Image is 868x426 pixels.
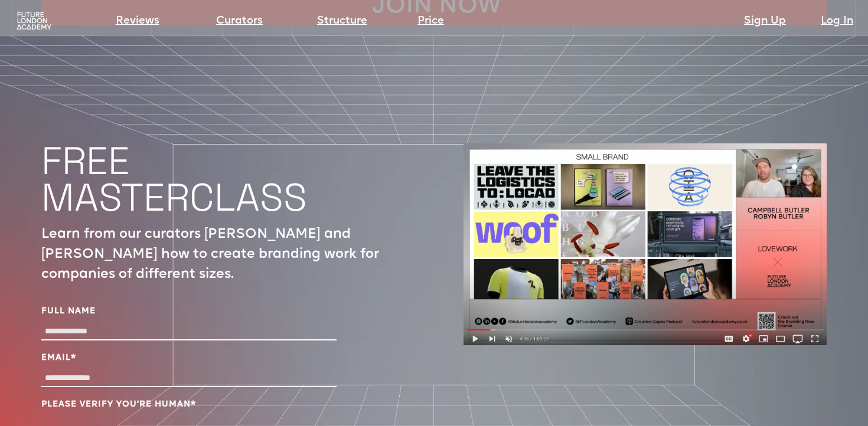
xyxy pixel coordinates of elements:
label: Full Name [41,306,337,317]
p: Learn from our curators [PERSON_NAME] and [PERSON_NAME] how to create branding work for companies... [41,225,404,285]
a: Price [417,13,444,30]
a: Structure [317,13,367,30]
label: Please verify you’re human [41,399,337,411]
label: Email [41,352,337,364]
a: Log In [821,13,853,30]
a: Reviews [116,13,159,30]
a: Sign Up [744,13,786,30]
a: Curators [216,13,263,30]
h1: FREE MASTERCLASS [41,143,307,216]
